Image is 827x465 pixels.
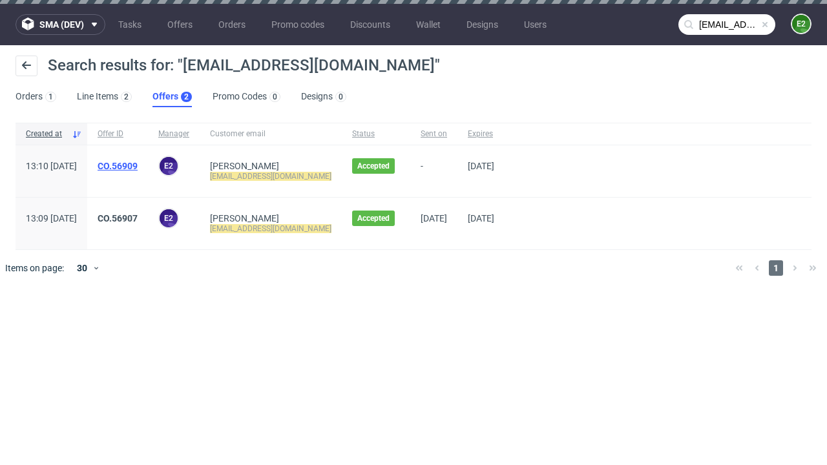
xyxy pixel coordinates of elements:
[158,129,189,139] span: Manager
[213,87,280,107] a: Promo Codes0
[769,260,783,276] span: 1
[48,56,440,74] span: Search results for: "[EMAIL_ADDRESS][DOMAIN_NAME]"
[98,129,138,139] span: Offer ID
[39,20,84,29] span: sma (dev)
[152,87,192,107] a: Offers2
[211,14,253,35] a: Orders
[421,213,447,223] span: [DATE]
[357,213,390,223] span: Accepted
[459,14,506,35] a: Designs
[16,87,56,107] a: Orders1
[69,259,92,277] div: 30
[26,213,77,223] span: 13:09 [DATE]
[421,129,447,139] span: Sent on
[264,14,332,35] a: Promo codes
[468,129,494,139] span: Expires
[468,213,494,223] span: [DATE]
[210,161,279,171] a: [PERSON_NAME]
[339,92,343,101] div: 0
[110,14,149,35] a: Tasks
[210,224,331,233] mark: [EMAIL_ADDRESS][DOMAIN_NAME]
[16,14,105,35] button: sma (dev)
[160,157,178,175] figcaption: e2
[98,213,138,223] a: CO.56907
[301,87,346,107] a: Designs0
[160,14,200,35] a: Offers
[210,129,331,139] span: Customer email
[792,15,810,33] figcaption: e2
[160,209,178,227] figcaption: e2
[516,14,554,35] a: Users
[408,14,448,35] a: Wallet
[26,129,67,139] span: Created at
[26,161,77,171] span: 13:10 [DATE]
[5,262,64,274] span: Items on page:
[421,161,447,181] span: -
[77,87,132,107] a: Line Items2
[342,14,398,35] a: Discounts
[273,92,277,101] div: 0
[210,213,279,223] a: [PERSON_NAME]
[468,161,494,171] span: [DATE]
[357,161,390,171] span: Accepted
[184,92,189,101] div: 2
[210,172,331,181] mark: [EMAIL_ADDRESS][DOMAIN_NAME]
[352,129,400,139] span: Status
[48,92,53,101] div: 1
[98,161,138,171] a: CO.56909
[124,92,129,101] div: 2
